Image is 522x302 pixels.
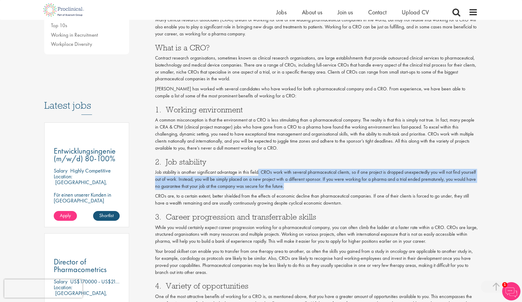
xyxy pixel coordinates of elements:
p: A common misconception is that the environment at a CRO is less stimulating than a pharmaceutical... [155,117,478,151]
a: Apply [54,211,77,221]
a: Join us [338,8,353,16]
h3: 2. Job stability [155,158,478,166]
span: Location: [54,173,72,180]
span: Entwicklungsingenie (m/w/d) 80-100% [54,146,116,164]
a: Top 10s [51,22,67,29]
a: Director of Pharmacometrics [54,258,120,273]
p: US$170000 - US$214900 per annum [70,278,151,285]
p: [PERSON_NAME] has worked with several candidates who have worked for both a pharmaceutical compan... [155,86,478,100]
a: Upload CV [402,8,429,16]
p: Highly Competitive [70,167,111,174]
h3: What is a CRO? [155,44,478,52]
p: Für einen unserer Kunden in [GEOGRAPHIC_DATA] suchen wir ab sofort einen Entwicklungsingenieur Ku... [54,192,120,232]
a: Working in Recruitment [51,31,98,38]
h3: 4. Variety of opportunities [155,282,478,290]
p: Many clinical research associates (CRAs) dream of working for one of the leading pharmaceutical c... [155,16,478,38]
a: About us [302,8,322,16]
p: CROs are, to a certain extent, better shielded from the effects of economic decline than pharmace... [155,193,478,207]
a: Entwicklungsingenie (m/w/d) 80-100% [54,147,120,162]
span: Salary [54,167,67,174]
span: Director of Pharmacometrics [54,257,107,275]
h3: 1. Working environment [155,106,478,114]
a: Workplace Diversity [51,41,92,47]
p: [GEOGRAPHIC_DATA], [GEOGRAPHIC_DATA] [54,179,107,191]
span: 1 [502,282,507,287]
span: Apply [60,212,71,219]
a: Contact [368,8,386,16]
p: Your broad skillset can enable you to transfer from one therapy area to another, as often the ski... [155,248,478,276]
p: Contract research organisations, sometimes known as clinical research organisations, are large es... [155,55,478,82]
iframe: reCAPTCHA [4,279,82,298]
p: While you would certainly expect career progression working for a pharmaceutical company, you can... [155,224,478,245]
a: Shortlist [93,211,120,221]
img: Chatbot [502,282,520,300]
h3: Latest jobs [44,85,129,115]
a: Jobs [276,8,287,16]
h3: 3. Career progression and transferrable skills [155,213,478,221]
p: Job stability is another significant advantage in this field. CROs work with several pharmaceutic... [155,169,478,190]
